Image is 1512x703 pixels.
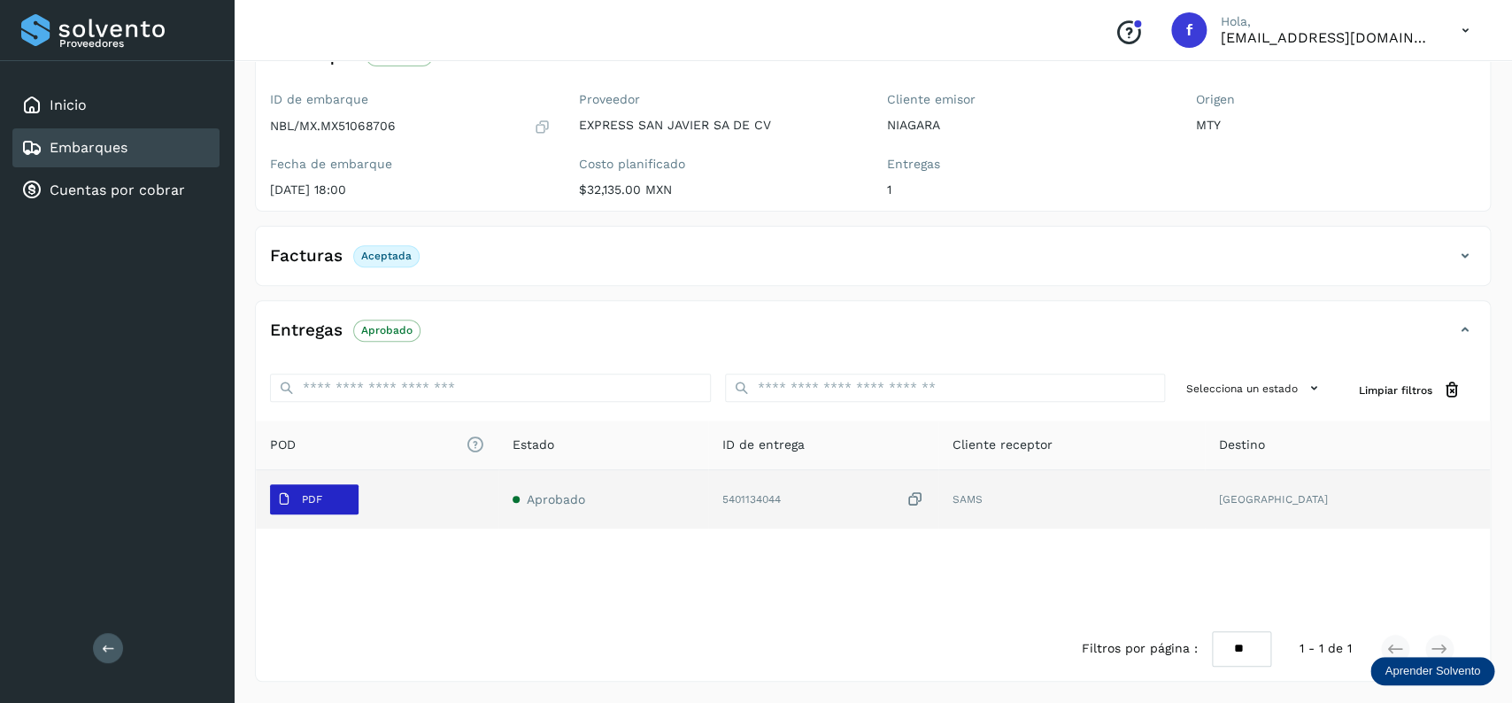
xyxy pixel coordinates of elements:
[50,182,185,198] a: Cuentas por cobrar
[12,128,220,167] div: Embarques
[50,97,87,113] a: Inicio
[270,246,343,267] h4: Facturas
[256,241,1490,285] div: FacturasAceptada
[887,182,1168,197] p: 1
[938,470,1205,529] td: SAMS
[59,37,212,50] p: Proveedores
[1359,382,1432,398] span: Limpiar filtros
[270,119,396,134] p: NBL/MX.MX51068706
[270,157,551,172] label: Fecha de embarque
[256,41,1490,85] div: EmbarqueAprobado
[361,324,413,336] p: Aprobado
[887,157,1168,172] label: Entregas
[256,315,1490,359] div: EntregasAprobado
[527,492,585,506] span: Aprobado
[1196,92,1477,107] label: Origen
[1345,374,1476,406] button: Limpiar filtros
[1179,374,1331,403] button: Selecciona un estado
[270,484,359,514] button: PDF
[579,182,860,197] p: $32,135.00 MXN
[579,157,860,172] label: Costo planificado
[270,182,551,197] p: [DATE] 18:00
[1196,118,1477,133] p: MTY
[270,92,551,107] label: ID de embarque
[1221,14,1433,29] p: Hola,
[12,86,220,125] div: Inicio
[887,118,1168,133] p: NIAGARA
[1300,639,1352,658] span: 1 - 1 de 1
[513,436,554,454] span: Estado
[1221,29,1433,46] p: facturacion@expresssanjavier.com
[302,493,322,506] p: PDF
[12,171,220,210] div: Cuentas por cobrar
[1082,639,1198,658] span: Filtros por página :
[579,118,860,133] p: EXPRESS SAN JAVIER SA DE CV
[1370,657,1494,685] div: Aprender Solvento
[953,436,1053,454] span: Cliente receptor
[1219,436,1265,454] span: Destino
[50,139,127,156] a: Embarques
[722,491,924,509] div: 5401134044
[722,436,805,454] span: ID de entrega
[270,321,343,341] h4: Entregas
[1205,470,1490,529] td: [GEOGRAPHIC_DATA]
[270,436,484,454] span: POD
[579,92,860,107] label: Proveedor
[361,250,412,262] p: Aceptada
[887,92,1168,107] label: Cliente emisor
[1385,664,1480,678] p: Aprender Solvento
